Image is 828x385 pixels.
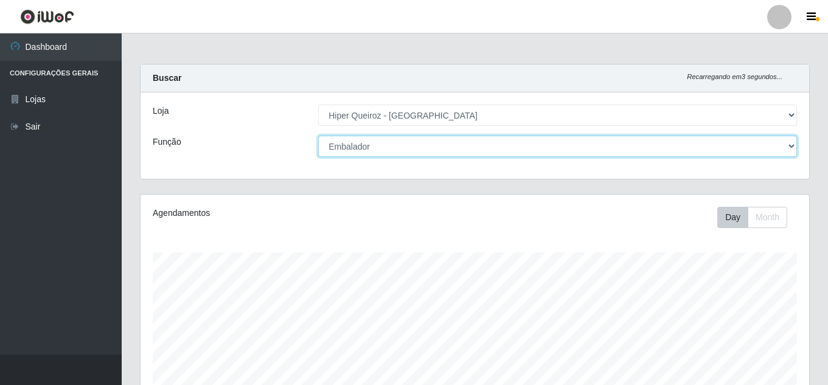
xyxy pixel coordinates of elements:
[687,73,782,80] i: Recarregando em 3 segundos...
[153,105,169,117] label: Loja
[20,9,74,24] img: CoreUI Logo
[153,136,181,148] label: Função
[153,73,181,83] strong: Buscar
[717,207,787,228] div: First group
[748,207,787,228] button: Month
[717,207,748,228] button: Day
[153,207,411,220] div: Agendamentos
[717,207,797,228] div: Toolbar with button groups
